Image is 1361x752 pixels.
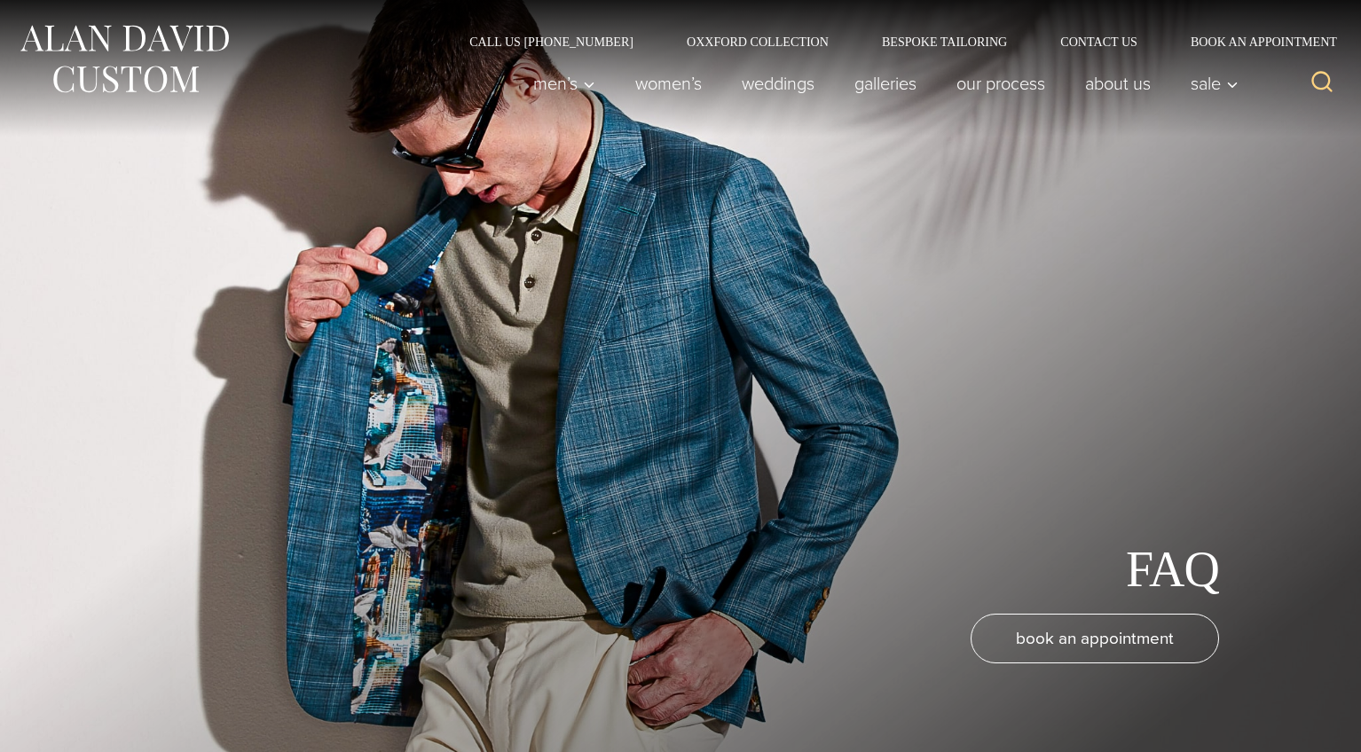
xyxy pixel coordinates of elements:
a: Call Us [PHONE_NUMBER] [443,35,660,48]
a: Oxxford Collection [660,35,855,48]
img: Alan David Custom [18,20,231,98]
a: Book an Appointment [1164,35,1343,48]
a: About Us [1066,66,1171,101]
span: Sale [1191,74,1239,92]
span: book an appointment [1016,625,1174,651]
a: Bespoke Tailoring [855,35,1034,48]
nav: Primary Navigation [514,66,1248,101]
nav: Secondary Navigation [443,35,1343,48]
button: View Search Form [1301,62,1343,105]
a: weddings [722,66,835,101]
h1: FAQ [1126,540,1219,599]
span: Men’s [533,74,595,92]
a: Contact Us [1034,35,1164,48]
a: book an appointment [971,614,1219,663]
a: Galleries [835,66,937,101]
a: Women’s [616,66,722,101]
a: Our Process [937,66,1066,101]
